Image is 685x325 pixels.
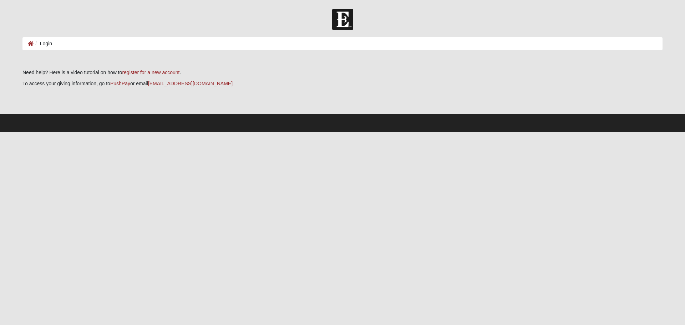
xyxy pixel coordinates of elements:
[22,69,663,76] p: Need help? Here is a video tutorial on how to .
[34,40,52,47] li: Login
[22,80,663,87] p: To access your giving information, go to or email
[332,9,353,30] img: Church of Eleven22 Logo
[122,70,179,75] a: register for a new account
[110,81,130,86] a: PushPay
[148,81,233,86] a: [EMAIL_ADDRESS][DOMAIN_NAME]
